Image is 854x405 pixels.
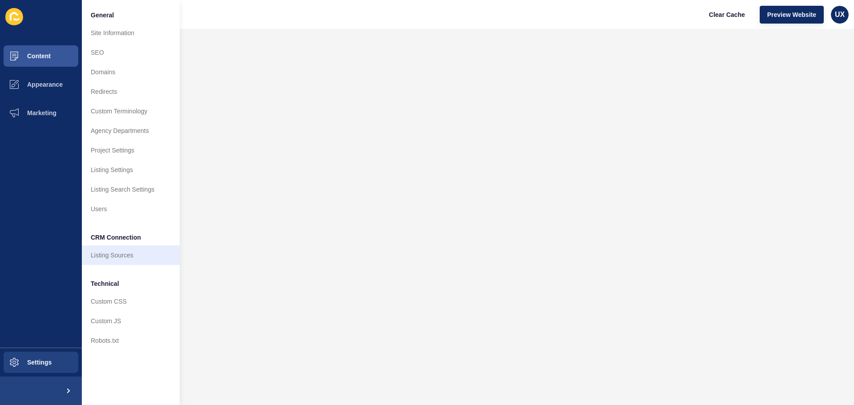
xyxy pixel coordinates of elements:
span: Clear Cache [709,10,745,19]
a: Site Information [82,23,180,43]
span: General [91,11,114,20]
a: Redirects [82,82,180,101]
a: Robots.txt [82,331,180,350]
a: Custom Terminology [82,101,180,121]
a: Listing Settings [82,160,180,180]
span: Preview Website [767,10,816,19]
a: Users [82,199,180,219]
span: CRM Connection [91,233,141,242]
a: Project Settings [82,140,180,160]
button: Preview Website [760,6,824,24]
span: UX [835,10,845,19]
a: Listing Sources [82,245,180,265]
a: Custom JS [82,311,180,331]
a: Custom CSS [82,292,180,311]
a: Agency Departments [82,121,180,140]
button: Clear Cache [701,6,753,24]
span: Technical [91,279,119,288]
a: Domains [82,62,180,82]
a: Listing Search Settings [82,180,180,199]
a: SEO [82,43,180,62]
